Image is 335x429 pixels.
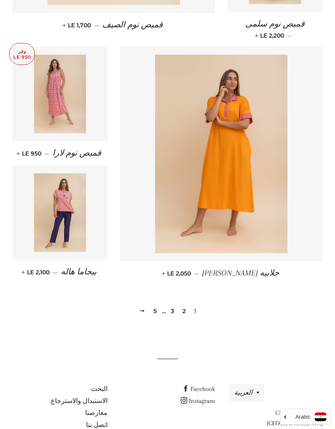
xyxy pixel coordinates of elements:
span: جلابيه [PERSON_NAME] [202,268,279,278]
a: قميص نوم سلمى — LE 2,200 [227,12,323,46]
a: قميص نوم الصيف — LE 1,700 [12,13,215,37]
span: — [287,32,292,39]
a: الاستبدال والاسترجاع [51,397,108,405]
a: Arabic [285,412,326,421]
span: LE 2,200 [256,32,284,39]
span: بيجاما هاله [61,267,97,276]
a: جلابيه [PERSON_NAME] — LE 2,050 [120,261,323,285]
span: LE 950 [18,150,41,157]
span: LE 2,100 [23,268,50,276]
span: 1 [191,305,199,317]
a: Instagram [181,397,215,405]
span: قميص نوم سلمى [245,19,305,29]
i: Arabic [295,414,311,419]
a: قميص نوم لارا — LE 950 [12,141,108,165]
p: وفر LE 950 [10,43,34,65]
a: 5 [150,305,160,317]
span: … [162,308,166,314]
a: بيجاما هاله — LE 2,100 [12,260,108,284]
span: قميص نوم الصيف [102,20,163,29]
span: — [194,270,199,277]
button: العربية [230,384,264,402]
a: Facebook [182,385,215,393]
span: LE 2,050 [163,270,191,277]
a: اتصل بنا [86,421,108,429]
span: قميص نوم لارا [53,149,101,158]
span: — [94,22,99,29]
span: — [53,268,57,276]
span: — [45,150,49,157]
a: 3 [167,305,177,317]
span: LE 1,700 [64,22,91,29]
a: البحث [91,385,108,393]
a: 2 [179,305,189,317]
a: معارضنا [85,409,108,417]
